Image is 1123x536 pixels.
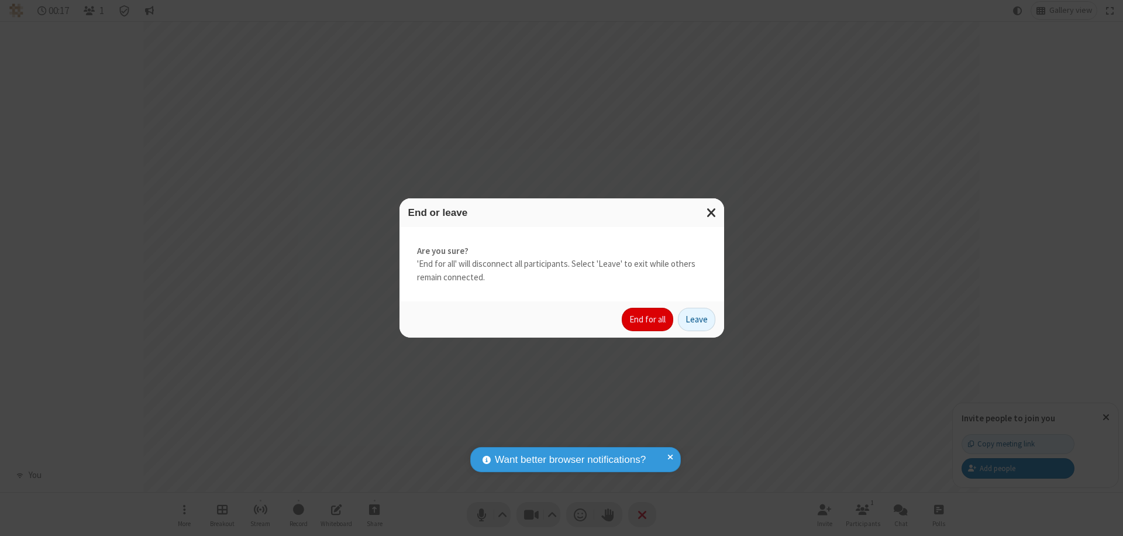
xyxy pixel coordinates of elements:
button: Leave [678,308,715,331]
strong: Are you sure? [417,245,707,258]
button: Close modal [700,198,724,227]
h3: End or leave [408,207,715,218]
div: 'End for all' will disconnect all participants. Select 'Leave' to exit while others remain connec... [399,227,724,302]
span: Want better browser notifications? [495,452,646,468]
button: End for all [622,308,673,331]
